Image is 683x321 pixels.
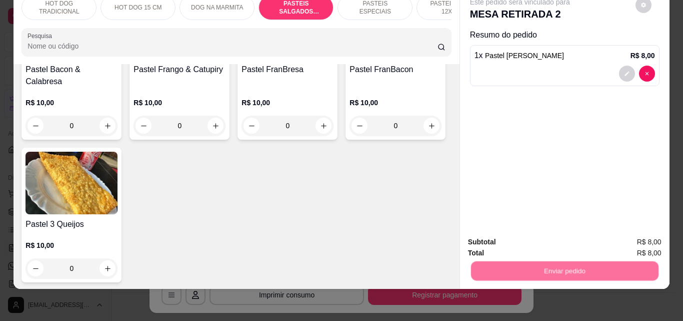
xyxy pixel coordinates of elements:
[470,29,659,41] p: Resumo do pedido
[114,4,161,12] p: HOT DOG 15 CM
[207,118,223,134] button: increase-product-quantity
[630,51,655,61] p: R$ 8,00
[315,118,331,134] button: increase-product-quantity
[27,32,55,40] label: Pesquisa
[99,118,115,134] button: increase-product-quantity
[27,260,43,276] button: decrease-product-quantity
[637,247,661,258] span: R$ 8,00
[25,98,117,108] p: R$ 10,00
[27,118,43,134] button: decrease-product-quantity
[474,50,564,62] p: 1 x
[133,64,225,76] h4: Pastel Frango & Catupiry
[485,52,564,60] span: Pastel [PERSON_NAME]
[191,4,243,12] p: DOG NA MARMITA
[349,98,441,108] p: R$ 10,00
[25,64,117,88] h4: Pastel Bacon & Calabresa
[241,98,333,108] p: R$ 10,00
[639,66,655,82] button: decrease-product-quantity
[619,66,635,82] button: decrease-product-quantity
[25,152,117,214] img: product-image
[243,118,259,134] button: decrease-product-quantity
[27,41,437,51] input: Pesquisa
[25,218,117,230] h4: Pastel 3 Queijos
[468,249,484,257] strong: Total
[349,64,441,76] h4: Pastel FranBacon
[470,7,570,21] p: MESA RETIRADA 2
[470,261,658,280] button: Enviar pedido
[25,240,117,250] p: R$ 10,00
[423,118,439,134] button: increase-product-quantity
[135,118,151,134] button: decrease-product-quantity
[241,64,333,76] h4: Pastel FranBresa
[99,260,115,276] button: increase-product-quantity
[351,118,367,134] button: decrease-product-quantity
[133,98,225,108] p: R$ 10,00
